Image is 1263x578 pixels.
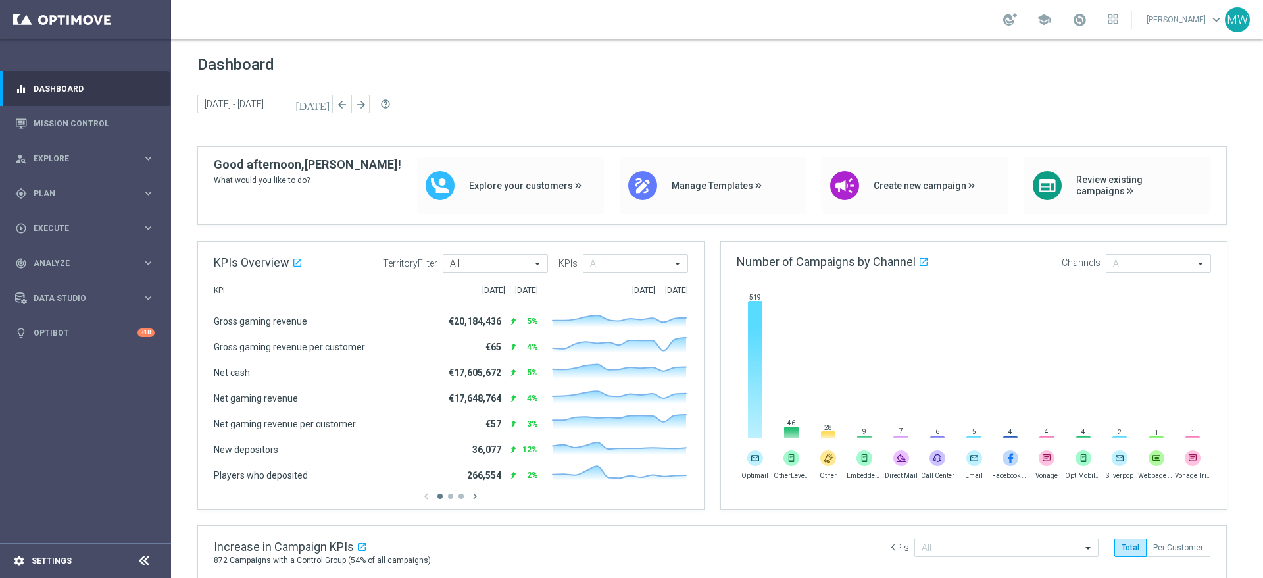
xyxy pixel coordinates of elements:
[14,84,155,94] button: equalizer Dashboard
[15,188,27,199] i: gps_fixed
[15,315,155,350] div: Optibot
[1145,10,1225,30] a: [PERSON_NAME]keyboard_arrow_down
[34,71,155,106] a: Dashboard
[142,222,155,234] i: keyboard_arrow_right
[1037,13,1051,27] span: school
[15,106,155,141] div: Mission Control
[15,327,27,339] i: lightbulb
[14,118,155,129] button: Mission Control
[15,223,27,234] i: play_circle_outline
[32,557,72,565] a: Settings
[14,328,155,338] button: lightbulb Optibot +10
[34,106,155,141] a: Mission Control
[142,187,155,199] i: keyboard_arrow_right
[15,153,142,165] div: Explore
[34,190,142,197] span: Plan
[15,188,142,199] div: Plan
[142,257,155,269] i: keyboard_arrow_right
[15,71,155,106] div: Dashboard
[15,83,27,95] i: equalizer
[14,188,155,199] button: gps_fixed Plan keyboard_arrow_right
[15,153,27,165] i: person_search
[15,257,27,269] i: track_changes
[15,223,142,234] div: Execute
[34,259,142,267] span: Analyze
[34,315,137,350] a: Optibot
[142,292,155,304] i: keyboard_arrow_right
[14,258,155,269] button: track_changes Analyze keyboard_arrow_right
[15,257,142,269] div: Analyze
[142,152,155,165] i: keyboard_arrow_right
[34,224,142,232] span: Execute
[13,555,25,567] i: settings
[14,293,155,303] button: Data Studio keyboard_arrow_right
[1209,13,1224,27] span: keyboard_arrow_down
[34,155,142,163] span: Explore
[137,328,155,337] div: +10
[1225,7,1250,32] div: MW
[14,153,155,164] button: person_search Explore keyboard_arrow_right
[15,292,142,304] div: Data Studio
[34,294,142,302] span: Data Studio
[14,223,155,234] button: play_circle_outline Execute keyboard_arrow_right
